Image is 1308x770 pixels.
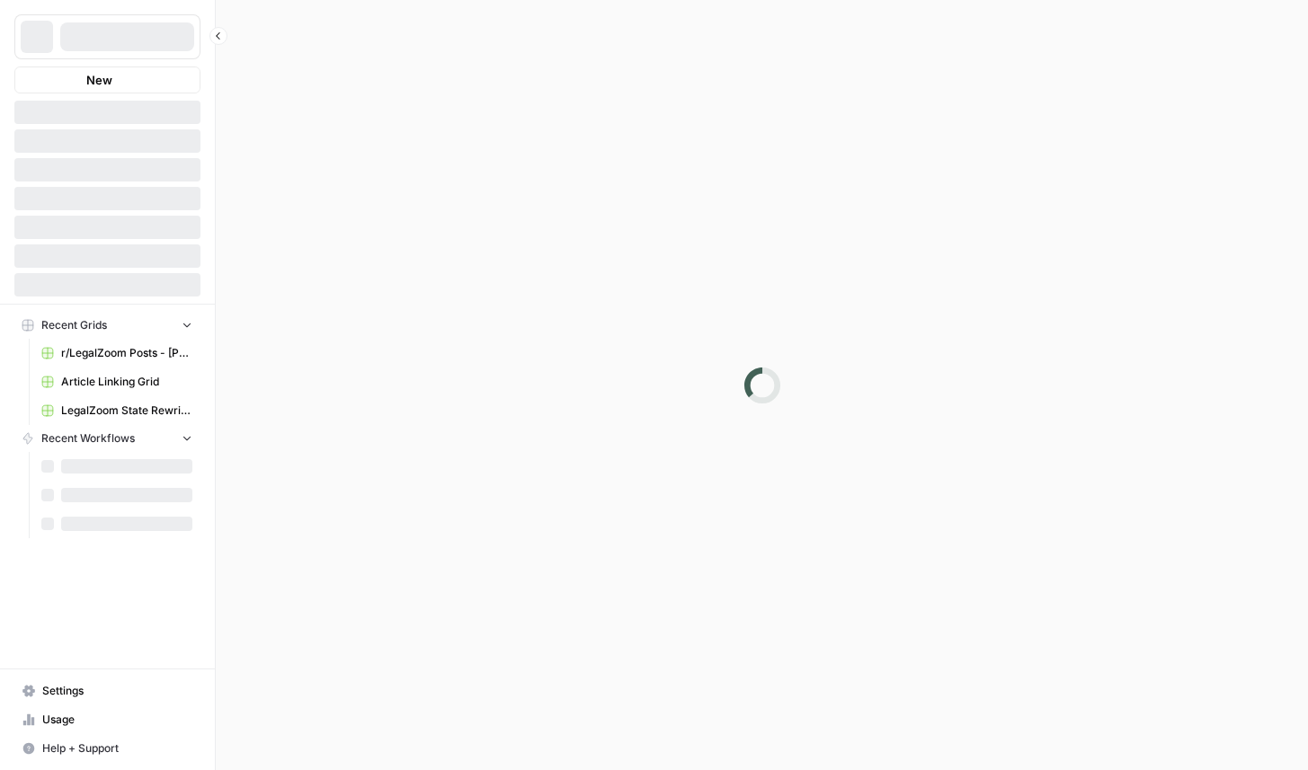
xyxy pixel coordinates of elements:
[61,403,192,419] span: LegalZoom State Rewrites INC
[42,740,192,757] span: Help + Support
[14,705,200,734] a: Usage
[33,396,200,425] a: LegalZoom State Rewrites INC
[41,317,107,333] span: Recent Grids
[14,66,200,93] button: New
[33,339,200,367] a: r/LegalZoom Posts - [PERSON_NAME]
[42,712,192,728] span: Usage
[41,430,135,447] span: Recent Workflows
[61,345,192,361] span: r/LegalZoom Posts - [PERSON_NAME]
[14,312,200,339] button: Recent Grids
[42,683,192,699] span: Settings
[33,367,200,396] a: Article Linking Grid
[61,374,192,390] span: Article Linking Grid
[86,71,112,89] span: New
[14,425,200,452] button: Recent Workflows
[14,677,200,705] a: Settings
[14,734,200,763] button: Help + Support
